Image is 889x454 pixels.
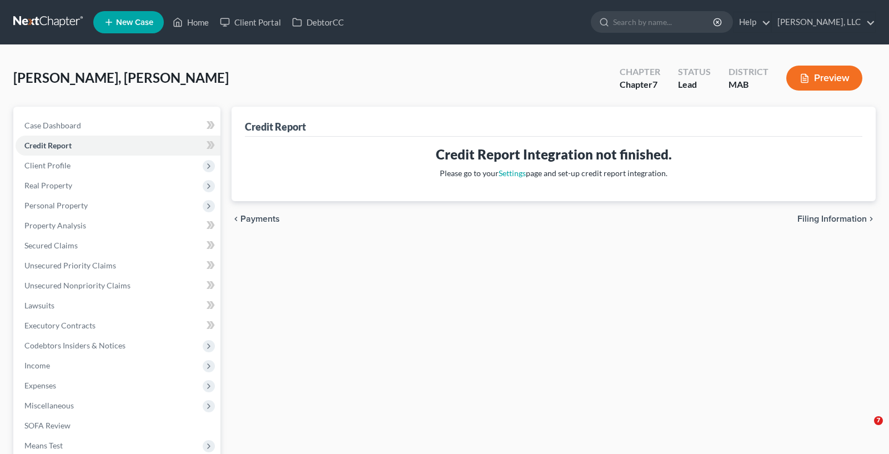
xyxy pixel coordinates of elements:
[232,214,240,223] i: chevron_left
[24,421,71,430] span: SOFA Review
[214,12,287,32] a: Client Portal
[24,361,50,370] span: Income
[24,241,78,250] span: Secured Claims
[16,136,220,156] a: Credit Report
[24,441,63,450] span: Means Test
[874,416,883,425] span: 7
[797,214,876,223] button: Filing Information chevron_right
[24,281,130,290] span: Unsecured Nonpriority Claims
[24,161,71,170] span: Client Profile
[24,261,116,270] span: Unsecured Priority Claims
[287,12,349,32] a: DebtorCC
[772,12,875,32] a: [PERSON_NAME], LLC
[254,168,853,179] p: Please go to your page and set-up credit report integration.
[167,12,214,32] a: Home
[16,276,220,296] a: Unsecured Nonpriority Claims
[24,341,125,350] span: Codebtors Insiders & Notices
[16,256,220,276] a: Unsecured Priority Claims
[24,321,96,330] span: Executory Contracts
[851,416,878,443] iframe: Intercom live chat
[24,141,72,150] span: Credit Report
[678,78,711,91] div: Lead
[232,214,280,223] button: chevron_left Payments
[16,236,220,256] a: Secured Claims
[24,121,81,130] span: Case Dashboard
[786,66,862,91] button: Preview
[499,168,526,178] a: Settings
[867,214,876,223] i: chevron_right
[13,69,229,86] span: [PERSON_NAME], [PERSON_NAME]
[24,221,86,230] span: Property Analysis
[24,301,54,310] span: Lawsuits
[240,214,280,223] span: Payments
[620,66,660,78] div: Chapter
[678,66,711,78] div: Status
[652,79,657,89] span: 7
[620,78,660,91] div: Chapter
[16,416,220,436] a: SOFA Review
[729,66,769,78] div: District
[16,216,220,236] a: Property Analysis
[24,401,74,410] span: Miscellaneous
[24,181,72,190] span: Real Property
[613,12,715,32] input: Search by name...
[16,296,220,316] a: Lawsuits
[24,381,56,390] span: Expenses
[245,120,306,133] div: Credit Report
[16,316,220,336] a: Executory Contracts
[734,12,771,32] a: Help
[254,146,853,163] h3: Credit Report Integration not finished.
[24,201,88,210] span: Personal Property
[729,78,769,91] div: MAB
[116,18,153,27] span: New Case
[797,214,867,223] span: Filing Information
[16,116,220,136] a: Case Dashboard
